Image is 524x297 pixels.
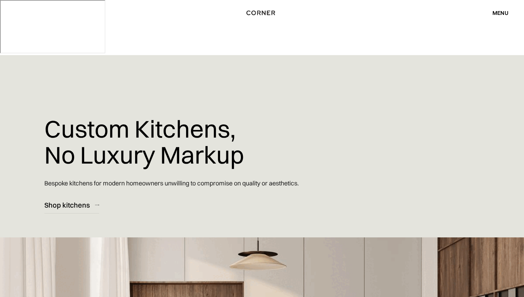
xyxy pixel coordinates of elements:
a: Shop kitchens [44,196,99,213]
h1: Custom Kitchens, No Luxury Markup [44,111,244,173]
div: menu [486,7,508,19]
p: Bespoke kitchens for modern homeowners unwilling to compromise on quality or aesthetics. [44,173,299,193]
div: Shop kitchens [44,200,90,210]
div: menu [492,10,508,16]
a: home [240,8,285,17]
